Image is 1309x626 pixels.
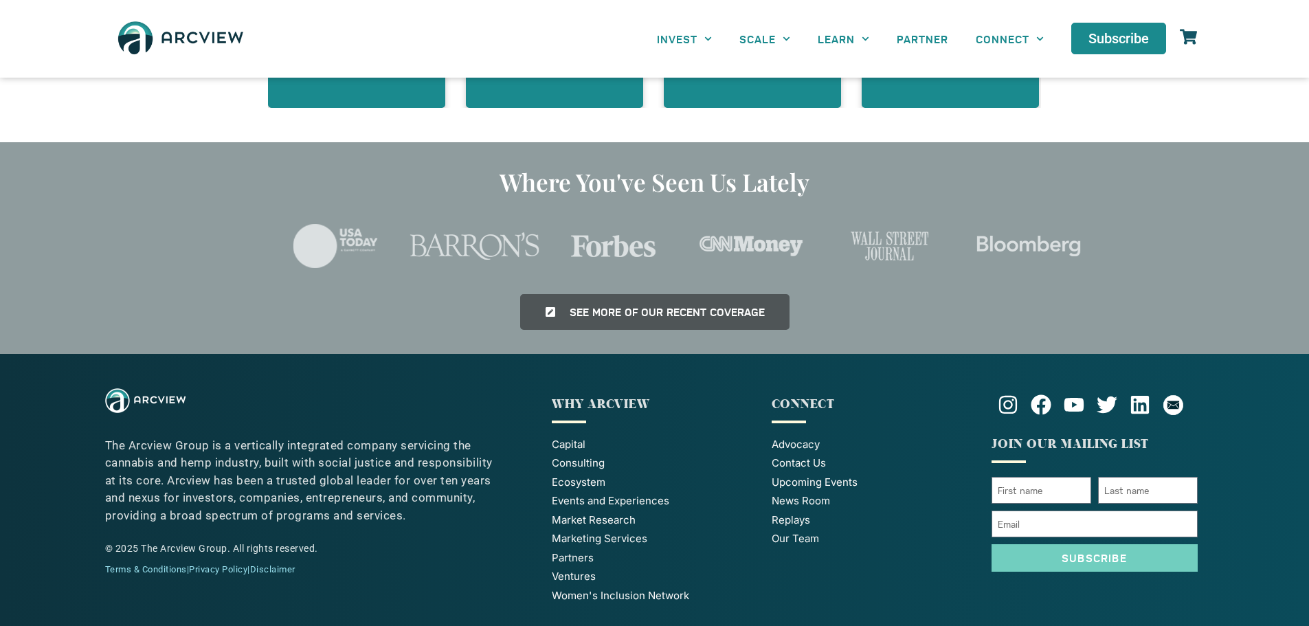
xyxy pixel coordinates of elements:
[643,23,726,54] a: INVEST
[963,212,1095,280] a: Bloomberg
[270,212,1095,280] div: Slides
[408,212,540,280] div: 1 / 10
[963,212,1095,280] div: 5 / 10
[992,435,1198,454] p: JOIN OUR MAILING LIST
[772,475,858,491] span: Upcoming Events
[547,212,679,280] a: Forbes
[552,475,758,491] a: Ecosystem
[270,166,1040,198] h1: Where You've Seen Us Lately
[552,493,669,509] span: Events and Experiences
[726,23,804,54] a: SCALE
[772,493,830,509] span: News Room
[1098,477,1198,504] input: Last name
[552,550,594,566] span: Partners
[552,588,689,604] span: Women's Inclusion Network
[685,212,817,280] a: CNNMoney
[552,456,758,471] a: Consulting
[552,513,758,528] a: Market Research
[685,212,817,280] div: 3 / 10
[105,388,186,413] img: The Arcview Group
[883,23,962,54] a: PARTNER
[269,212,401,280] div: 10 / 10
[992,544,1198,572] button: Subscribe
[772,437,820,453] span: Advocacy
[250,564,295,574] a: Disclaimer
[824,212,956,280] a: WSJ
[552,513,636,528] span: Market Research
[1071,23,1166,54] a: Subscribe
[772,493,978,509] a: News Room
[772,513,978,528] a: Replays
[408,212,540,280] a: Barron's
[552,493,758,509] a: Events and Experiences
[1088,32,1149,45] span: Subscribe
[772,456,826,471] span: Contact Us
[189,564,247,574] a: Privacy Policy
[1062,552,1127,563] span: Subscribe
[772,437,978,453] a: Advocacy
[112,14,249,64] img: The Arcview Group
[552,437,585,453] span: Capital
[804,23,883,54] a: LEARN
[962,23,1058,54] a: CONNECT
[992,477,1198,579] form: Mailing list
[643,23,1058,54] nav: Menu
[105,541,493,556] div: © 2025 The Arcview Group. All rights reserved.
[772,456,978,471] a: Contact Us
[552,588,758,604] a: Women's Inclusion Network
[552,531,758,547] a: Marketing Services
[105,437,493,525] p: The Arcview Group is a vertically integrated company servicing the cannabis and hemp industry, bu...
[824,212,956,280] div: 4 / 10
[552,475,605,491] span: Ecosystem
[552,456,605,471] span: Consulting
[570,306,765,317] span: See more of our recent coverage
[552,569,758,585] a: Ventures
[552,437,758,453] a: Capital
[992,511,1198,537] input: Email
[552,531,647,547] span: Marketing Services
[992,477,1091,504] input: First name
[772,531,978,547] a: Our Team
[105,564,187,574] a: Terms & Conditions
[520,294,790,330] a: See more of our recent coverage
[552,395,758,414] p: WHY ARCVIEW
[269,212,401,280] a: USA Today
[772,395,978,414] div: CONNECT
[772,475,978,491] a: Upcoming Events
[105,563,493,577] div: | |
[547,212,679,280] div: 2 / 10
[552,550,758,566] a: Partners
[772,513,810,528] span: Replays
[552,569,596,585] span: Ventures
[772,531,819,547] span: Our Team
